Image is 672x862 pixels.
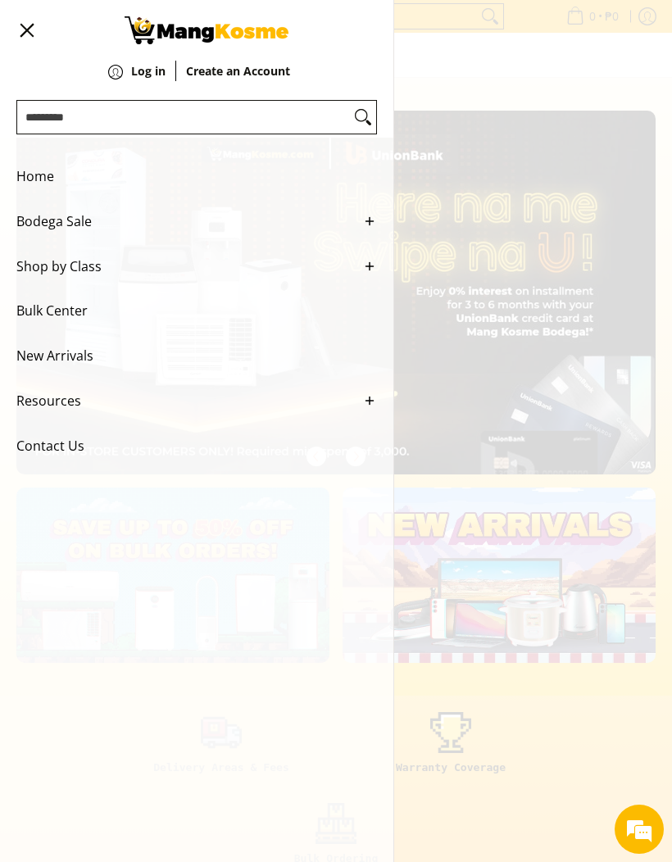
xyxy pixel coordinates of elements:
a: Create an Account [186,66,290,102]
span: Home [16,154,352,199]
span: Bodega Sale [16,199,352,244]
a: Bodega Sale [16,199,377,244]
a: New Arrivals [16,333,377,379]
span: Contact Us [16,424,352,469]
span: Resources [16,379,352,424]
a: Log in [131,66,166,102]
a: Contact Us [16,424,377,469]
a: Home [16,154,377,199]
span: Bulk Center [16,288,352,333]
strong: Log in [131,63,166,79]
a: Resources [16,379,377,424]
img: Mang Kosme: Your Home Appliances Warehouse Sale Partner! [125,16,288,44]
span: New Arrivals [16,333,352,379]
a: Shop by Class [16,244,377,289]
strong: Create an Account [186,63,290,79]
a: Bulk Center [16,288,377,333]
button: Search [350,101,376,134]
span: Shop by Class [16,244,352,289]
